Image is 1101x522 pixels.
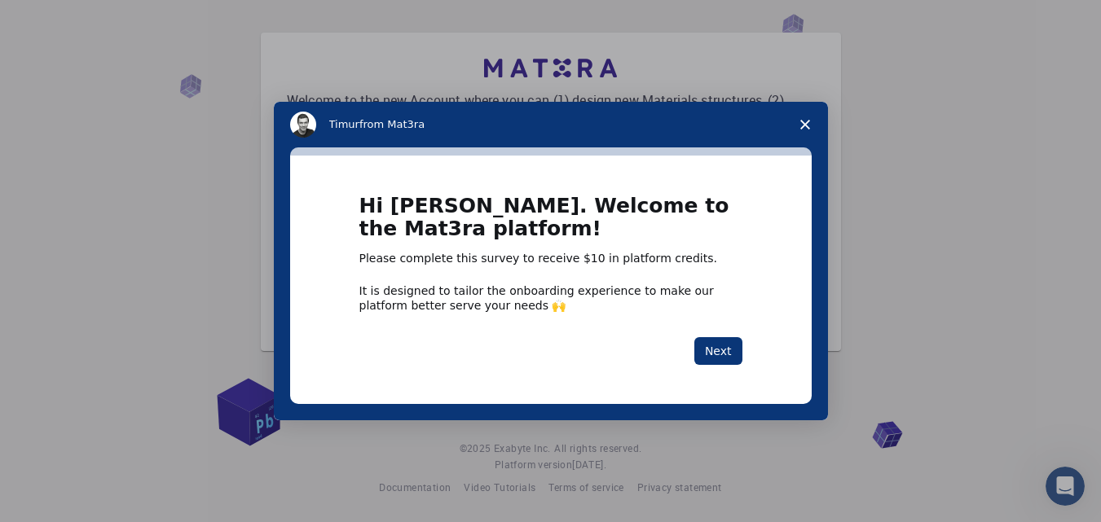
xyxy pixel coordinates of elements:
div: Please complete this survey to receive $10 in platform credits. [359,251,742,267]
img: Profile image for Timur [290,112,316,138]
h1: Hi [PERSON_NAME]. Welcome to the Mat3ra platform! [359,195,742,251]
span: Timur [329,118,359,130]
span: Support [33,11,91,26]
span: from Mat3ra [359,118,425,130]
span: Close survey [782,102,828,147]
div: It is designed to tailor the onboarding experience to make our platform better serve your needs 🙌 [359,283,742,313]
button: Next [694,337,742,365]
